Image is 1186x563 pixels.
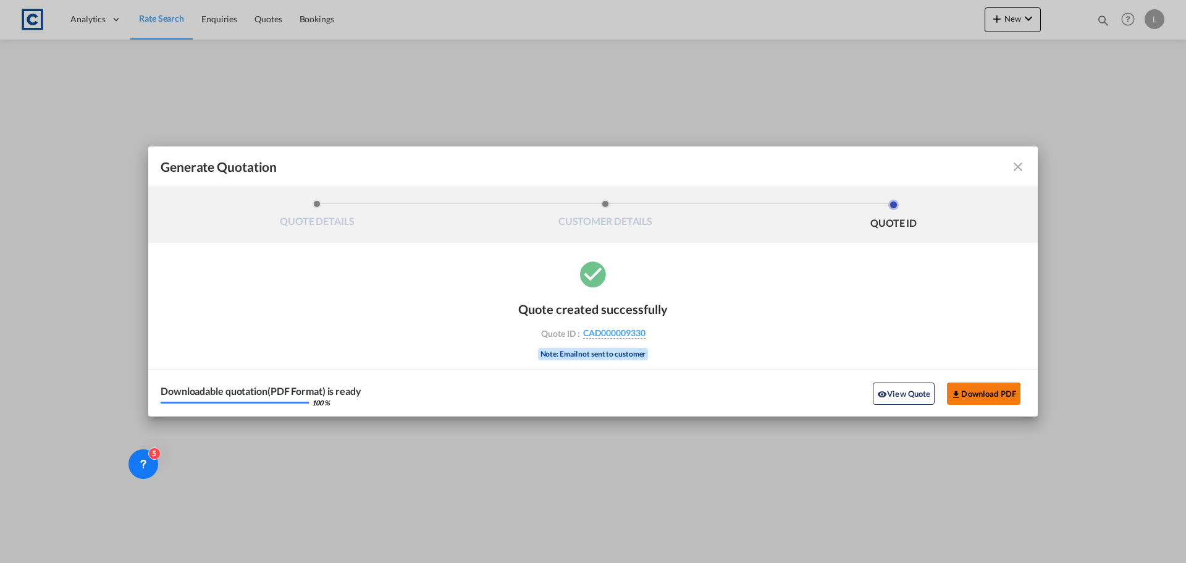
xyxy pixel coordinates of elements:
[161,386,361,396] div: Downloadable quotation(PDF Format) is ready
[578,258,608,289] md-icon: icon-checkbox-marked-circle
[583,328,646,339] span: CAD000009330
[161,159,277,175] span: Generate Quotation
[947,383,1020,405] button: Download PDF
[173,200,461,233] li: QUOTE DETAILS
[538,348,649,360] div: Note: Email not sent to customer
[873,383,935,405] button: icon-eyeView Quote
[461,200,750,233] li: CUSTOMER DETAILS
[521,328,665,339] div: Quote ID :
[877,389,887,399] md-icon: icon-eye
[518,302,668,316] div: Quote created successfully
[1011,159,1025,174] md-icon: icon-close fg-AAA8AD cursor m-0
[312,399,330,406] div: 100 %
[951,389,961,399] md-icon: icon-download
[749,200,1038,233] li: QUOTE ID
[148,146,1038,417] md-dialog: Generate QuotationQUOTE ...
